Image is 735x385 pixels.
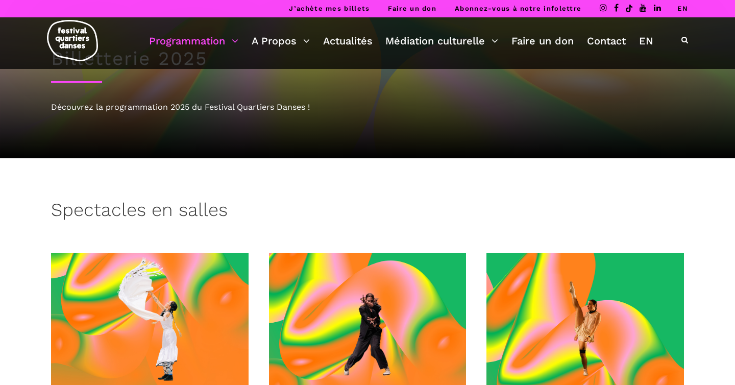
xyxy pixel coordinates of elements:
[47,20,98,61] img: logo-fqd-med
[289,5,370,12] a: J’achète mes billets
[385,32,498,50] a: Médiation culturelle
[455,5,581,12] a: Abonnez-vous à notre infolettre
[587,32,626,50] a: Contact
[51,101,684,114] div: Découvrez la programmation 2025 du Festival Quartiers Danses !
[252,32,310,50] a: A Propos
[323,32,373,50] a: Actualités
[511,32,574,50] a: Faire un don
[388,5,436,12] a: Faire un don
[149,32,238,50] a: Programmation
[677,5,688,12] a: EN
[51,199,228,225] h3: Spectacles en salles
[639,32,653,50] a: EN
